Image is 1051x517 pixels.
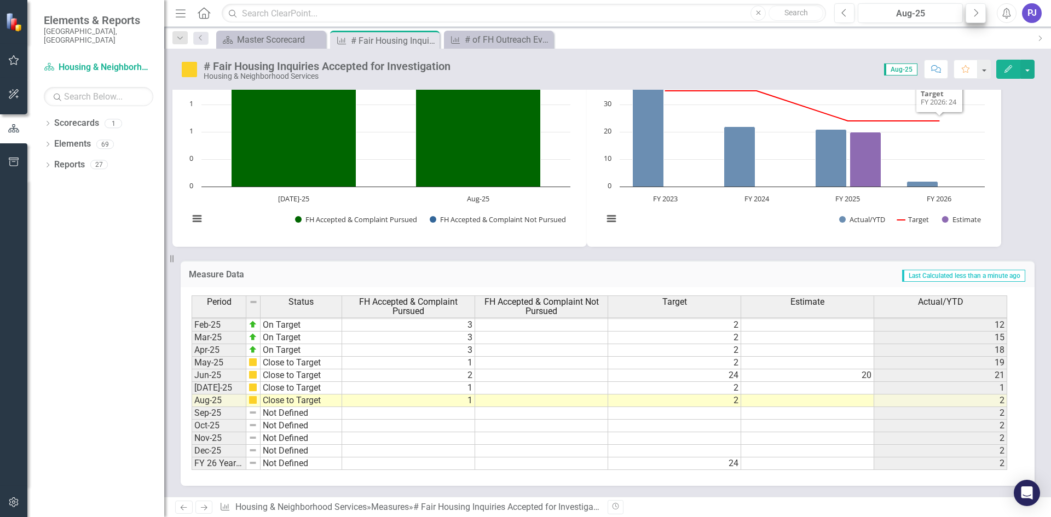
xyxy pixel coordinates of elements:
div: Aug-25 [862,7,959,20]
td: Apr-25 [192,344,246,357]
td: 2 [342,369,475,382]
img: cBAA0RP0Y6D5n+AAAAAElFTkSuQmCC [249,383,257,392]
td: 2 [608,319,741,332]
td: 3 [342,332,475,344]
span: Status [288,297,314,307]
div: # of FH Outreach Events [465,33,551,47]
span: Actual/YTD [918,297,963,307]
input: Search ClearPoint... [222,4,826,23]
button: Show Estimate [942,214,981,224]
span: FH Accepted & Complaint Not Pursued [477,297,605,316]
span: Last Calculated less than a minute ago [902,270,1025,282]
button: View chart menu, Chart [189,211,205,226]
td: Mar-25 [192,332,246,344]
td: Close to Target [261,357,342,369]
button: Show FH Accepted & Complaint Pursued [295,214,418,224]
path: FY 2025 , 21. Actual/YTD. [816,130,847,187]
td: On Target [261,332,342,344]
button: Show Actual/YTD [839,214,885,224]
span: Elements & Reports [44,14,153,27]
text: FY 2025 [835,194,860,204]
text: 30 [604,98,611,108]
button: Show FH Accepted & Complaint Not Pursued [430,214,566,224]
td: 1 [342,394,475,407]
td: 2 [874,432,1007,445]
td: 21 [874,369,1007,382]
img: cBAA0RP0Y6D5n+AAAAAElFTkSuQmCC [249,358,257,367]
td: May-25 [192,357,246,369]
td: 12 [874,319,1007,332]
td: Nov-25 [192,432,246,445]
a: Elements [54,138,91,150]
td: 2 [608,332,741,344]
text: 0 [189,153,193,163]
text: Aug-25 [467,194,489,204]
td: 2 [608,394,741,407]
img: 8DAGhfEEPCf229AAAAAElFTkSuQmCC [249,408,257,417]
path: FY 2024, 22. Actual/YTD. [724,127,755,187]
svg: Interactive chart [598,72,990,236]
path: FY 2026, 2. Actual/YTD. [907,182,938,187]
td: 2 [608,357,741,369]
td: 2 [874,420,1007,432]
div: 27 [90,160,108,170]
img: 8DAGhfEEPCf229AAAAAElFTkSuQmCC [249,433,257,442]
text: [DATE]-25 [278,194,309,204]
td: Aug-25 [192,394,246,407]
div: # Fair Housing Inquiries Accepted for Investigation [204,60,451,72]
span: Target [662,297,687,307]
div: Master Scorecard [237,33,323,47]
td: 2 [608,382,741,394]
text: 1 [189,126,193,136]
a: Master Scorecard [219,33,323,47]
span: Aug-25 [884,63,917,75]
td: FY 26 Year End [192,457,246,470]
td: 2 [608,344,741,357]
td: 2 [874,394,1007,407]
td: 18 [874,344,1007,357]
path: FY 2023, 36. Actual/YTD. [633,89,664,187]
div: # Fair Housing Inquiries Accepted for Investigation [351,34,437,48]
td: 3 [342,319,475,332]
g: FH Accepted & Complaint Pursued, bar series 1 of 2 with 2 bars. [232,78,541,187]
td: 24 [608,457,741,470]
text: 10 [604,153,611,163]
img: zOikAAAAAElFTkSuQmCC [249,320,257,329]
img: 8DAGhfEEPCf229AAAAAElFTkSuQmCC [249,421,257,429]
td: Jun-25 [192,369,246,382]
a: Scorecards [54,117,99,130]
a: Reports [54,159,85,171]
span: Period [207,297,232,307]
td: 3 [342,344,475,357]
path: Jul-25, 1. FH Accepted & Complaint Pursued. [232,78,356,187]
img: zOikAAAAAElFTkSuQmCC [249,333,257,341]
g: Actual/YTD, series 1 of 3. Bar series with 4 bars. [633,89,938,187]
a: Housing & Neighborhood Services [235,502,367,512]
span: Search [784,8,808,17]
td: Oct-25 [192,420,246,432]
path: Aug-25, 1. FH Accepted & Complaint Pursued. [416,78,541,187]
span: Estimate [790,297,824,307]
button: View chart menu, Chart [604,211,619,226]
div: Chart. Highcharts interactive chart. [183,72,576,236]
div: 69 [96,140,114,149]
img: 8DAGhfEEPCf229AAAAAElFTkSuQmCC [249,458,257,467]
td: Not Defined [261,420,342,432]
a: Housing & Neighborhood Services [44,61,153,74]
div: 1 [105,119,122,128]
span: FH Accepted & Complaint Pursued [344,297,472,316]
td: Dec-25 [192,445,246,457]
text: FY 2024 [744,194,770,204]
img: 8DAGhfEEPCf229AAAAAElFTkSuQmCC [249,298,258,306]
td: Close to Target [261,369,342,382]
text: FY 2023 [653,194,678,204]
div: Chart. Highcharts interactive chart. [598,72,990,236]
text: 0 [608,181,611,190]
div: # Fair Housing Inquiries Accepted for Investigation [413,502,608,512]
path: FY 2025 , 20. Estimate. [850,132,881,187]
text: FY 2026 [927,194,951,204]
td: Not Defined [261,445,342,457]
svg: Interactive chart [183,72,576,236]
div: Open Intercom Messenger [1014,480,1040,506]
img: Close to Target [181,61,198,78]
